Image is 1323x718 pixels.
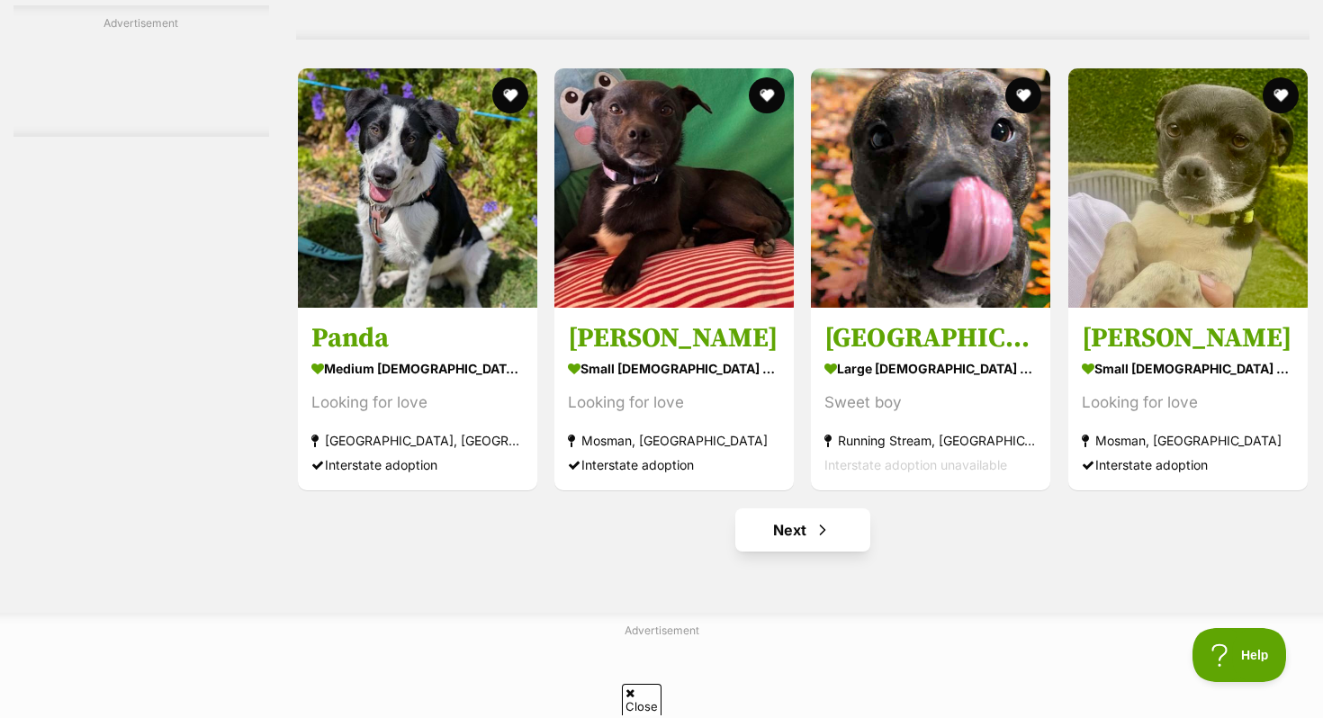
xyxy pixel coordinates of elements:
strong: Running Stream, [GEOGRAPHIC_DATA] [824,428,1037,453]
a: Next page [735,508,870,552]
h3: [PERSON_NAME] [568,321,780,355]
strong: medium [DEMOGRAPHIC_DATA] Dog [311,355,524,381]
a: Panda medium [DEMOGRAPHIC_DATA] Dog Looking for love [GEOGRAPHIC_DATA], [GEOGRAPHIC_DATA] Interst... [298,308,537,490]
div: Sweet boy [824,390,1037,415]
strong: Mosman, [GEOGRAPHIC_DATA] [1082,428,1294,453]
nav: Pagination [296,508,1309,552]
a: [PERSON_NAME] small [DEMOGRAPHIC_DATA] Dog Looking for love Mosman, [GEOGRAPHIC_DATA] Interstate ... [554,308,794,490]
button: favourite [492,77,528,113]
button: favourite [1006,77,1042,113]
div: Advertisement [13,4,269,136]
img: Panda - Border Collie Dog [298,68,537,308]
strong: small [DEMOGRAPHIC_DATA] Dog [568,355,780,381]
img: Boston - American Staffordshire Terrier Dog [811,68,1050,308]
div: Looking for love [568,390,780,415]
button: favourite [749,77,785,113]
strong: small [DEMOGRAPHIC_DATA] Dog [1082,355,1294,381]
span: Interstate adoption unavailable [824,457,1007,472]
img: Hugo - Mixed breed Dog [554,68,794,308]
div: Looking for love [1082,390,1294,415]
iframe: Help Scout Beacon - Open [1192,628,1287,682]
button: favourite [1263,77,1299,113]
img: Marco - Mixed breed Dog [1068,68,1308,308]
div: Looking for love [311,390,524,415]
a: [PERSON_NAME] small [DEMOGRAPHIC_DATA] Dog Looking for love Mosman, [GEOGRAPHIC_DATA] Interstate ... [1068,308,1308,490]
div: Interstate adoption [311,453,524,477]
a: [GEOGRAPHIC_DATA] large [DEMOGRAPHIC_DATA] Dog Sweet boy Running Stream, [GEOGRAPHIC_DATA] Inters... [811,308,1050,490]
strong: [GEOGRAPHIC_DATA], [GEOGRAPHIC_DATA] [311,428,524,453]
span: Close [622,684,661,715]
h3: Panda [311,321,524,355]
strong: Mosman, [GEOGRAPHIC_DATA] [568,428,780,453]
h3: [PERSON_NAME] [1082,321,1294,355]
h3: [GEOGRAPHIC_DATA] [824,321,1037,355]
div: Interstate adoption [568,453,780,477]
div: Interstate adoption [1082,453,1294,477]
strong: large [DEMOGRAPHIC_DATA] Dog [824,355,1037,381]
